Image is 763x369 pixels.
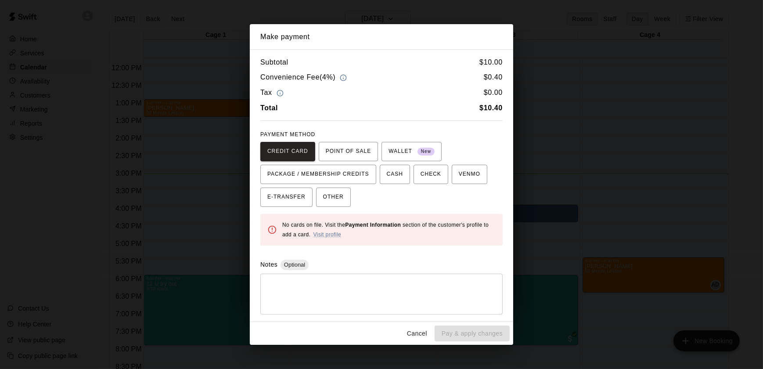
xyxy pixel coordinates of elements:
[323,190,344,204] span: OTHER
[403,326,431,342] button: Cancel
[260,72,349,83] h6: Convenience Fee ( 4% )
[282,222,489,238] span: No cards on file. Visit the section of the customer's profile to add a card.
[260,165,376,184] button: PACKAGE / MEMBERSHIP CREDITS
[281,261,309,268] span: Optional
[380,165,410,184] button: CASH
[459,167,480,181] span: VENMO
[260,142,315,161] button: CREDIT CARD
[326,145,371,159] span: POINT OF SALE
[417,146,435,158] span: New
[313,232,341,238] a: Visit profile
[260,188,313,207] button: E-TRANSFER
[267,167,369,181] span: PACKAGE / MEMBERSHIP CREDITS
[484,87,503,99] h6: $ 0.00
[452,165,487,184] button: VENMO
[414,165,448,184] button: CHECK
[345,222,401,228] b: Payment Information
[319,142,378,161] button: POINT OF SALE
[260,87,286,99] h6: Tax
[260,57,288,68] h6: Subtotal
[316,188,351,207] button: OTHER
[381,142,442,161] button: WALLET New
[267,190,306,204] span: E-TRANSFER
[389,145,435,159] span: WALLET
[484,72,503,83] h6: $ 0.40
[260,104,278,112] b: Total
[267,145,308,159] span: CREDIT CARD
[479,104,503,112] b: $ 10.40
[260,261,277,268] label: Notes
[421,167,441,181] span: CHECK
[260,131,315,137] span: PAYMENT METHOD
[479,57,503,68] h6: $ 10.00
[387,167,403,181] span: CASH
[250,24,513,50] h2: Make payment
